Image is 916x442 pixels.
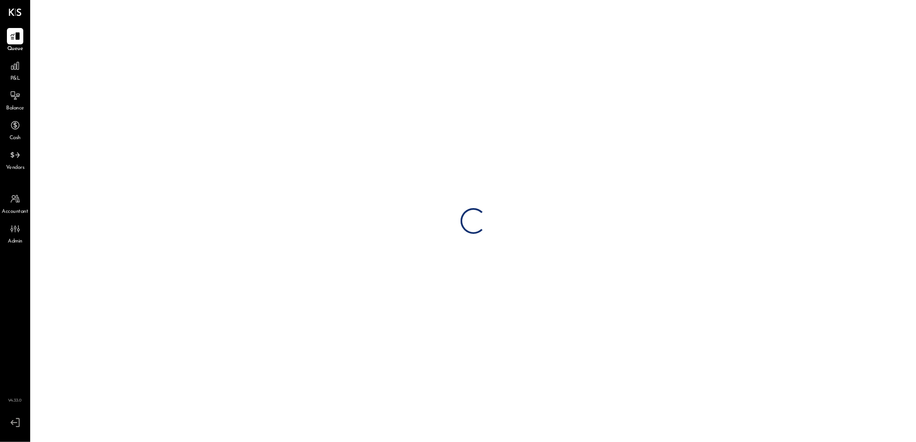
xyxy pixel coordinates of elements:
a: Accountant [0,191,30,216]
a: Vendors [0,147,30,172]
span: Vendors [6,164,25,172]
span: Balance [6,105,24,112]
a: P&L [0,58,30,83]
a: Queue [0,28,30,53]
a: Cash [0,117,30,142]
span: Accountant [2,208,28,216]
span: Cash [9,134,21,142]
a: Admin [0,221,30,246]
span: Admin [8,238,22,246]
span: Queue [7,45,23,53]
span: P&L [10,75,20,83]
a: Balance [0,87,30,112]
